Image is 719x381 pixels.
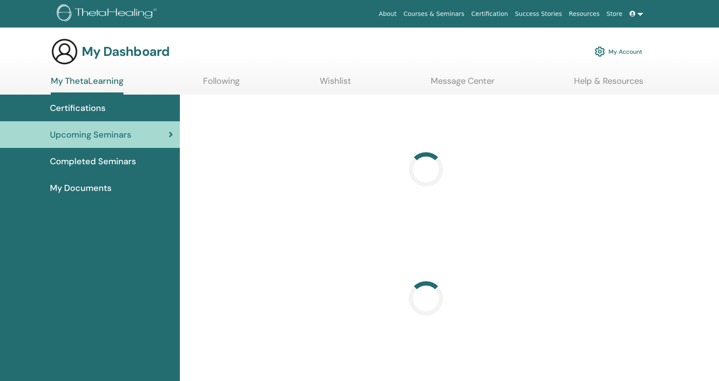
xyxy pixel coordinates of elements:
span: Certifications [50,101,105,114]
a: Following [203,76,240,92]
a: Wishlist [320,76,351,92]
a: Certification [468,6,511,22]
span: My Documents [50,181,111,194]
a: About [375,6,400,22]
a: Message Center [431,76,494,92]
img: generic-user-icon.jpg [51,38,78,65]
a: My Account [595,42,642,61]
img: logo.png [57,4,160,24]
img: cog.svg [595,44,605,59]
a: Help & Resources [574,76,643,92]
a: Store [603,6,626,22]
a: Courses & Seminars [400,6,468,22]
a: Success Stories [512,6,565,22]
a: My ThetaLearning [51,76,123,95]
span: Completed Seminars [50,155,136,168]
a: Resources [565,6,603,22]
span: Upcoming Seminars [50,128,131,141]
h3: My Dashboard [82,44,170,59]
